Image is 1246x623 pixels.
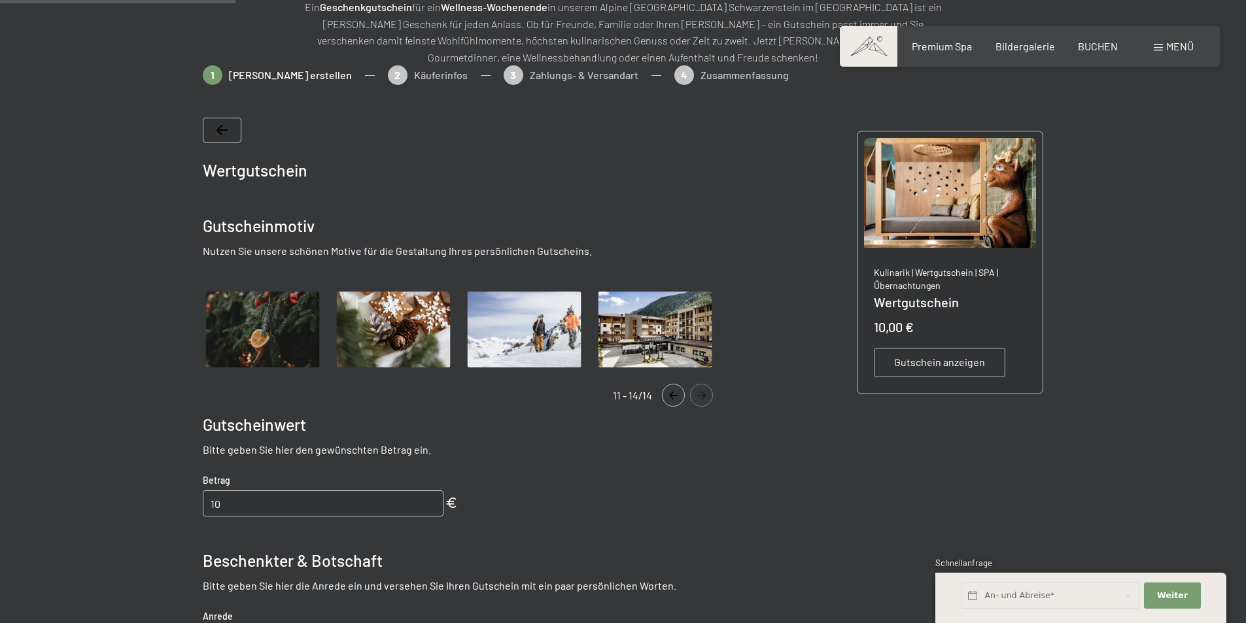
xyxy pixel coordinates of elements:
[912,40,972,52] a: Premium Spa
[1157,590,1188,601] span: Weiter
[1144,582,1200,609] button: Weiter
[995,40,1055,52] a: Bildergalerie
[1078,40,1118,52] a: BUCHEN
[441,1,547,13] strong: Wellness-Wochenende
[935,558,992,568] span: Schnellanfrage
[320,1,412,13] strong: Geschenkgutschein
[1166,40,1194,52] span: Menü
